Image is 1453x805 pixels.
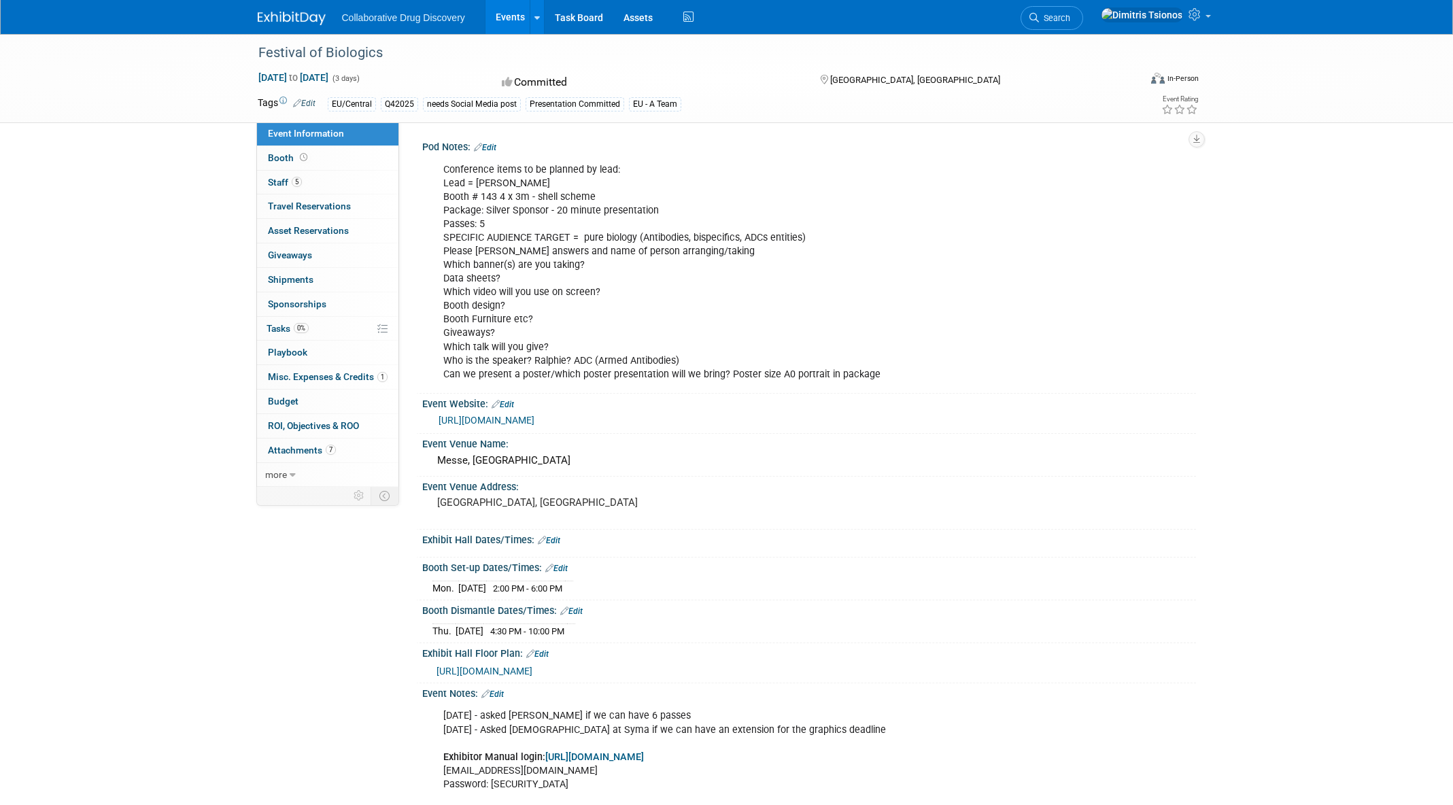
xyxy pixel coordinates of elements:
a: Tasks0% [257,317,398,341]
div: Event Venue Address: [422,477,1196,494]
div: EU - A Team [629,97,681,112]
div: Event Notes: [422,683,1196,701]
td: [DATE] [456,623,483,638]
a: Edit [545,564,568,573]
span: [DATE] [DATE] [258,71,329,84]
span: ROI, Objectives & ROO [268,420,359,431]
div: Event Format [1059,71,1199,91]
a: Travel Reservations [257,194,398,218]
pre: [GEOGRAPHIC_DATA], [GEOGRAPHIC_DATA] [437,496,730,509]
span: 5 [292,177,302,187]
a: Misc. Expenses & Credits1 [257,365,398,389]
span: Playbook [268,347,307,358]
div: Booth Set-up Dates/Times: [422,558,1196,575]
a: [URL][DOMAIN_NAME] [439,415,534,426]
a: Edit [538,536,560,545]
a: Giveaways [257,243,398,267]
a: Booth [257,146,398,170]
span: Collaborative Drug Discovery [342,12,465,23]
div: Exhibit Hall Floor Plan: [422,643,1196,661]
div: Event Rating [1161,96,1198,103]
td: Tags [258,96,315,112]
div: Conference items to be planned by lead: Lead = [PERSON_NAME] Booth # 143 4 x 3m - shell scheme Pa... [434,156,1046,388]
div: Presentation Committed [526,97,624,112]
span: Search [1039,13,1070,23]
b: Exhibitor Manual login: [443,751,644,763]
a: Edit [492,400,514,409]
span: 1 [377,372,388,382]
span: Giveaways [268,250,312,260]
span: Event Information [268,128,344,139]
td: [DATE] [458,581,486,595]
div: Festival of Biologics [254,41,1119,65]
div: needs Social Media post [423,97,521,112]
a: [URL][DOMAIN_NAME] [437,666,532,676]
span: Shipments [268,274,313,285]
div: Q42025 [381,97,418,112]
span: [GEOGRAPHIC_DATA], [GEOGRAPHIC_DATA] [830,75,1000,85]
a: Edit [481,689,504,699]
a: Playbook [257,341,398,364]
span: Budget [268,396,298,407]
span: Booth not reserved yet [297,152,310,162]
td: Thu. [432,623,456,638]
span: 7 [326,445,336,455]
img: ExhibitDay [258,12,326,25]
div: Exhibit Hall Dates/Times: [422,530,1196,547]
a: Sponsorships [257,292,398,316]
span: Misc. Expenses & Credits [268,371,388,382]
a: Search [1021,6,1083,30]
a: [URL][DOMAIN_NAME] [545,751,644,763]
a: Shipments [257,268,398,292]
a: Event Information [257,122,398,145]
span: 0% [294,323,309,333]
td: Toggle Event Tabs [371,487,398,504]
td: Mon. [432,581,458,595]
a: ROI, Objectives & ROO [257,414,398,438]
span: (3 days) [331,74,360,83]
span: Attachments [268,445,336,456]
div: Event Venue Name: [422,434,1196,451]
img: Format-Inperson.png [1151,73,1165,84]
a: Attachments7 [257,439,398,462]
div: Committed [498,71,798,95]
a: Edit [293,99,315,108]
a: more [257,463,398,487]
td: Personalize Event Tab Strip [347,487,371,504]
a: Edit [526,649,549,659]
div: EU/Central [328,97,376,112]
a: Edit [474,143,496,152]
span: Staff [268,177,302,188]
div: In-Person [1167,73,1199,84]
span: Booth [268,152,310,163]
div: Event Website: [422,394,1196,411]
span: Asset Reservations [268,225,349,236]
a: Edit [560,606,583,616]
a: Staff5 [257,171,398,194]
div: Pod Notes: [422,137,1196,154]
div: Booth Dismantle Dates/Times: [422,600,1196,618]
div: Messe, [GEOGRAPHIC_DATA] [432,450,1186,471]
span: Tasks [267,323,309,334]
img: Dimitris Tsionos [1101,7,1183,22]
span: more [265,469,287,480]
span: to [287,72,300,83]
span: Travel Reservations [268,201,351,211]
a: Budget [257,390,398,413]
a: Asset Reservations [257,219,398,243]
span: 4:30 PM - 10:00 PM [490,626,564,636]
span: 2:00 PM - 6:00 PM [493,583,562,594]
span: Sponsorships [268,298,326,309]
